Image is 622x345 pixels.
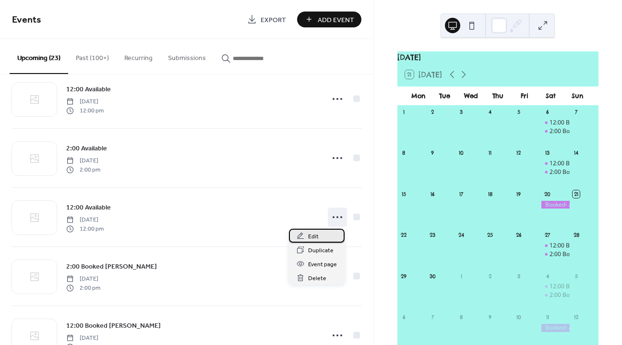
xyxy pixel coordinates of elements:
[12,11,41,29] span: Events
[261,15,286,25] span: Export
[66,106,104,115] span: 12:00 pm
[544,149,551,157] div: 13
[564,86,591,106] div: Sun
[429,232,436,239] div: 23
[68,39,117,73] button: Past (100+)
[544,313,551,320] div: 11
[429,190,436,197] div: 16
[541,283,570,291] div: 12:00 Booked C. Bowers
[429,272,436,280] div: 30
[66,262,157,272] span: 2:00 Booked [PERSON_NAME]
[66,321,161,331] span: 12:00 Booked [PERSON_NAME]
[544,232,551,239] div: 27
[240,12,293,27] a: Export
[486,232,493,239] div: 25
[486,272,493,280] div: 2
[66,143,107,154] a: 2:00 Available
[541,291,570,299] div: 2:00 Booked L. Kovacik
[10,39,68,74] button: Upcoming (23)
[160,39,214,73] button: Submissions
[400,149,407,157] div: 8
[318,15,354,25] span: Add Event
[308,246,334,256] span: Duplicate
[431,86,458,106] div: Tue
[457,232,465,239] div: 24
[541,119,570,127] div: 12:00 Booked R. Willett
[573,313,580,320] div: 12
[486,190,493,197] div: 18
[308,273,326,283] span: Delete
[538,86,564,106] div: Sat
[457,272,465,280] div: 1
[429,149,436,157] div: 9
[573,272,580,280] div: 5
[66,84,111,95] a: 12:00 Available
[541,168,570,176] div: 2:00 Booked W. McDougall
[66,275,100,283] span: [DATE]
[541,250,570,259] div: 2:00 Booked E. Tromp
[66,157,100,165] span: [DATE]
[541,201,570,209] div: Booked- AGA
[457,149,465,157] div: 10
[486,313,493,320] div: 9
[457,313,465,320] div: 8
[544,109,551,116] div: 6
[544,190,551,197] div: 20
[573,232,580,239] div: 28
[457,190,465,197] div: 17
[515,313,522,320] div: 10
[485,86,511,106] div: Thu
[66,320,161,331] a: 12:00 Booked [PERSON_NAME]
[541,324,570,332] div: Booked- AGA
[573,190,580,197] div: 21
[297,12,361,27] button: Add Event
[400,232,407,239] div: 22
[308,232,319,242] span: Edit
[66,98,104,106] span: [DATE]
[486,149,493,157] div: 11
[400,313,407,320] div: 6
[400,272,407,280] div: 29
[544,272,551,280] div: 4
[429,313,436,320] div: 7
[66,203,111,213] span: 12:00 Available
[66,334,104,343] span: [DATE]
[400,109,407,116] div: 1
[515,272,522,280] div: 3
[66,216,104,224] span: [DATE]
[541,242,570,250] div: 12:00 Booked G. and H. Kretschman
[458,86,484,106] div: Wed
[515,232,522,239] div: 26
[515,149,522,157] div: 12
[486,109,493,116] div: 4
[66,144,107,154] span: 2:00 Available
[573,149,580,157] div: 14
[66,202,111,213] a: 12:00 Available
[66,283,100,292] span: 2:00 pm
[515,190,522,197] div: 19
[397,51,598,63] div: [DATE]
[511,86,538,106] div: Fri
[117,39,160,73] button: Recurring
[573,109,580,116] div: 7
[308,259,337,270] span: Event page
[541,160,570,168] div: 12:00 Booked Z. Oles
[66,165,100,174] span: 2:00 pm
[429,109,436,116] div: 2
[405,86,431,106] div: Mon
[400,190,407,197] div: 15
[66,224,104,233] span: 12:00 pm
[457,109,465,116] div: 3
[66,261,157,272] a: 2:00 Booked [PERSON_NAME]
[541,127,570,136] div: 2:00 Booked A. Manahan
[515,109,522,116] div: 5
